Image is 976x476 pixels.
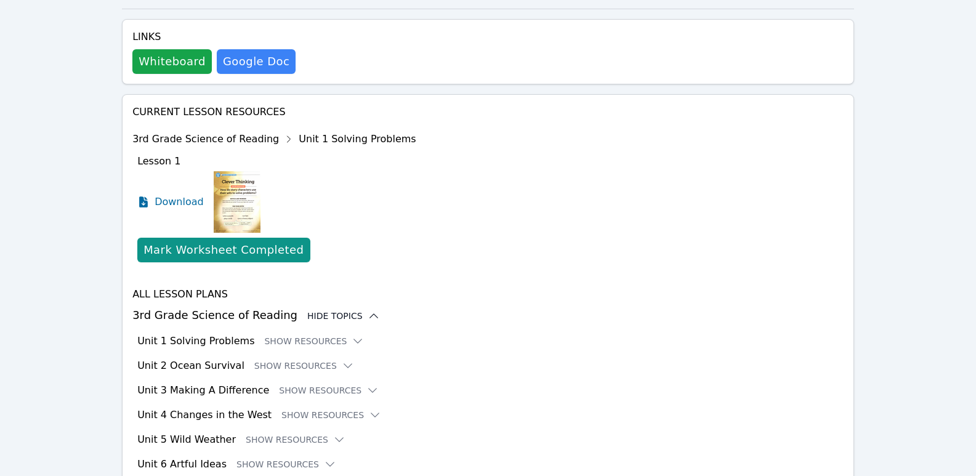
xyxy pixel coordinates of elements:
[246,434,345,446] button: Show Resources
[279,384,379,397] button: Show Resources
[137,238,310,262] button: Mark Worksheet Completed
[281,409,381,421] button: Show Resources
[214,171,260,233] img: Lesson 1
[137,358,244,373] h3: Unit 2 Ocean Survival
[137,171,204,233] a: Download
[143,241,304,259] div: Mark Worksheet Completed
[137,155,180,167] span: Lesson 1
[137,432,236,447] h3: Unit 5 Wild Weather
[132,30,296,44] h4: Links
[132,129,416,149] div: 3rd Grade Science of Reading Unit 1 Solving Problems
[236,458,336,470] button: Show Resources
[137,457,227,472] h3: Unit 6 Artful Ideas
[264,335,364,347] button: Show Resources
[307,310,380,322] button: Hide Topics
[254,360,354,372] button: Show Resources
[155,195,204,209] span: Download
[132,287,844,302] h4: All Lesson Plans
[137,334,254,349] h3: Unit 1 Solving Problems
[217,49,296,74] a: Google Doc
[132,307,844,324] h3: 3rd Grade Science of Reading
[132,105,844,119] h4: Current Lesson Resources
[137,383,269,398] h3: Unit 3 Making A Difference
[132,49,212,74] button: Whiteboard
[137,408,272,422] h3: Unit 4 Changes in the West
